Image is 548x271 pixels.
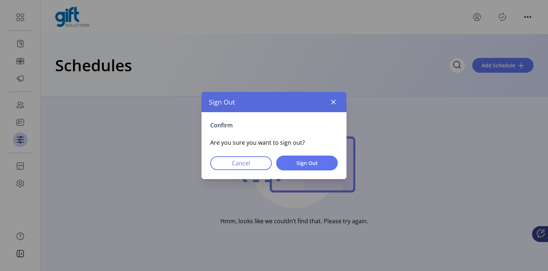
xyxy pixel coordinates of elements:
span: Sign Out [209,97,235,107]
button: Cancel [210,156,272,170]
span: Cancel [220,159,262,168]
p: Confirm [210,121,338,130]
p: Are you sure you want to sign out? [210,138,338,147]
span: Sign Out [286,159,328,167]
button: Sign Out [276,156,338,170]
